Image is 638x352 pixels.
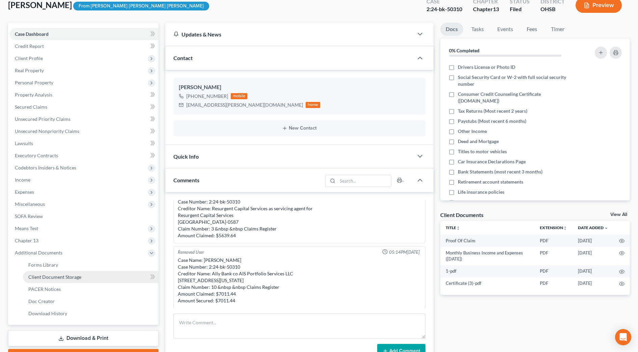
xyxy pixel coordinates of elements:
[186,93,228,100] div: [PHONE_NUMBER]
[173,177,199,183] span: Comments
[23,295,159,307] a: Doc Creator
[493,6,499,12] span: 13
[578,225,608,230] a: Date Added expand_more
[178,178,421,239] div: The following transaction was received from ^[PERSON_NAME] on [DATE] 9:27 AM EST Collection for B...
[28,310,67,316] span: Download History
[563,226,567,230] i: unfold_more
[15,225,38,231] span: Means Test
[173,31,405,38] div: Updates & News
[9,210,159,222] a: SOFA Review
[540,225,567,230] a: Extensionunfold_more
[23,271,159,283] a: Client Document Storage
[23,283,159,295] a: PACER Notices
[510,5,530,13] div: Filed
[178,257,421,304] div: Case Name: [PERSON_NAME] Case Number: 2:24-bk-50310 Creditor Name: Ally Bank co AIS Portfolio Ser...
[179,83,420,91] div: [PERSON_NAME]
[9,101,159,113] a: Secured Claims
[15,153,58,158] span: Executory Contracts
[9,137,159,150] a: Lawsuits
[186,102,303,108] div: [EMAIL_ADDRESS][PERSON_NAME][DOMAIN_NAME]
[306,102,321,108] div: home
[173,55,193,61] span: Contact
[15,67,44,73] span: Real Property
[8,330,159,346] a: Download & Print
[573,277,614,290] td: [DATE]
[534,235,573,247] td: PDF
[9,40,159,52] a: Credit Report
[231,93,248,99] div: mobile
[458,168,543,175] span: Bank Statements (most recent 3 months)
[28,298,55,304] span: Doc Creator
[15,177,30,183] span: Income
[337,175,391,187] input: Search...
[458,179,523,185] span: Retirement account statements
[179,126,420,131] button: New Contact
[15,165,76,170] span: Codebtors Insiders & Notices
[28,274,81,280] span: Client Document Storage
[473,5,499,13] div: Chapter
[546,23,570,36] a: Timer
[458,158,526,165] span: Car Insurance Declarations Page
[15,43,44,49] span: Credit Report
[9,125,159,137] a: Unsecured Nonpriority Claims
[456,226,460,230] i: unfold_more
[492,23,519,36] a: Events
[23,259,159,271] a: Forms Library
[9,89,159,101] a: Property Analysis
[440,211,483,218] div: Client Documents
[23,307,159,320] a: Download History
[458,74,577,87] span: Social Security Card or W-2 with full social security number
[458,138,499,145] span: Deed and Mortgage
[449,48,479,53] strong: 0% Completed
[178,249,204,255] div: Removed User
[15,250,62,255] span: Additional Documents
[15,92,52,98] span: Property Analysis
[73,2,209,11] div: From [PERSON_NAME] [PERSON_NAME] [PERSON_NAME]
[615,329,631,345] div: Open Intercom Messenger
[458,64,515,71] span: Drivers License or Photo ID
[604,226,608,230] i: expand_more
[610,212,627,217] a: View All
[540,5,565,13] div: OHSB
[15,140,33,146] span: Lawsuits
[446,225,460,230] a: Titleunfold_more
[15,213,43,219] span: SOFA Review
[534,247,573,265] td: PDF
[440,23,463,36] a: Docs
[15,104,47,110] span: Secured Claims
[458,199,548,206] span: Separation Agreements or Divorce Decrees
[440,247,534,265] td: Monthly Business Income and Expenses ([DATE])
[15,201,45,207] span: Miscellaneous
[458,128,487,135] span: Other Income
[573,247,614,265] td: [DATE]
[15,189,34,195] span: Expenses
[534,277,573,290] td: PDF
[573,235,614,247] td: [DATE]
[389,249,420,255] span: 05:14PM[DATE]
[15,116,71,122] span: Unsecured Priority Claims
[15,80,53,85] span: Personal Property
[440,235,534,247] td: Proof Of Claim
[15,238,38,243] span: Chapter 13
[521,23,543,36] a: Fees
[440,277,534,290] td: Certificate (3)-pdf
[458,148,507,155] span: Titles to motor vehicles
[15,55,43,61] span: Client Profile
[426,5,462,13] div: 2:24-bk-50310
[534,265,573,277] td: PDF
[15,31,49,37] span: Case Dashboard
[9,150,159,162] a: Executory Contracts
[440,265,534,277] td: 1-pdf
[573,265,614,277] td: [DATE]
[458,91,577,104] span: Consumer Credit Counseling Certificate ([DOMAIN_NAME])
[173,153,199,160] span: Quick Info
[28,262,58,268] span: Forms Library
[466,23,489,36] a: Tasks
[28,286,61,292] span: PACER Notices
[9,28,159,40] a: Case Dashboard
[9,113,159,125] a: Unsecured Priority Claims
[458,118,526,125] span: Paystubs (Most recent 6 months)
[458,189,504,195] span: Life insurance policies
[15,128,79,134] span: Unsecured Nonpriority Claims
[458,108,527,114] span: Tax Returns (Most recent 2 years)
